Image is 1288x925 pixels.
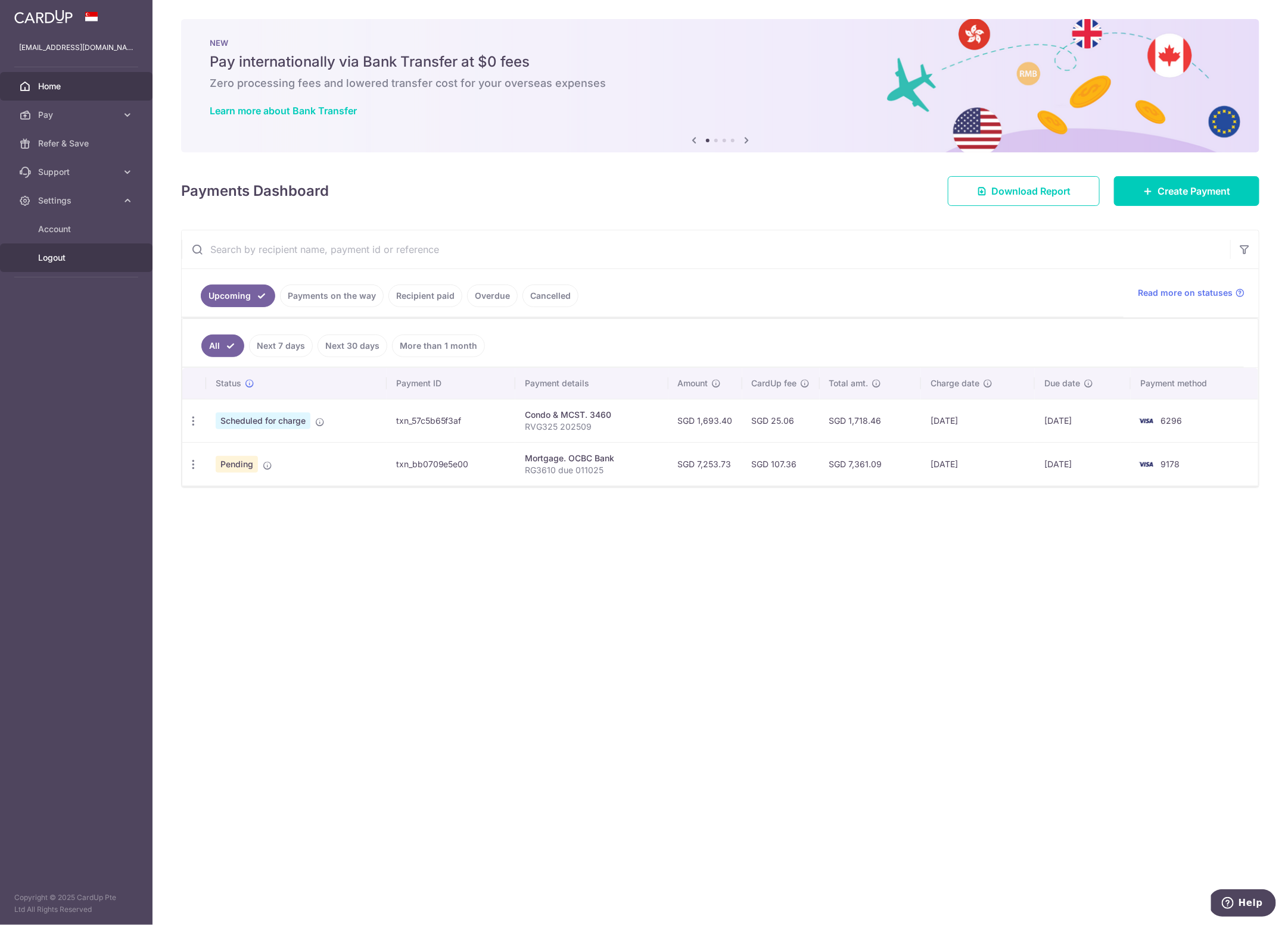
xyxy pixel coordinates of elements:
[742,399,820,442] td: SGD 25.06
[19,42,133,54] p: [EMAIL_ADDRESS][DOMAIN_NAME]
[522,285,578,307] a: Cancelled
[1134,457,1158,471] img: Bank Card
[392,335,485,357] a: More than 1 month
[1158,184,1230,198] span: Create Payment
[1035,399,1130,442] td: [DATE]
[742,442,820,486] td: SGD 107.36
[387,368,516,399] th: Payment ID
[467,285,518,307] a: Overdue
[210,105,357,117] a: Learn more about Bank Transfer
[280,285,384,307] a: Payments on the way
[1138,287,1233,299] span: Read more on statuses
[14,10,73,24] img: CardUp
[668,442,742,486] td: SGD 7,253.73
[991,184,1071,198] span: Download Report
[752,377,797,389] span: CardUp fee
[525,421,658,433] p: RVG325 202509
[182,230,1230,268] input: Search by recipient name, payment id or reference
[1114,176,1259,206] a: Create Payment
[216,377,241,389] span: Status
[820,442,921,486] td: SGD 7,361.09
[210,76,1231,90] h6: Zero processing fees and lowered transfer cost for your overseas expenses
[318,335,387,357] a: Next 30 days
[38,166,117,178] span: Support
[388,285,462,307] a: Recipient paid
[1161,415,1182,426] span: 6296
[1134,414,1158,428] img: Bank Card
[38,137,117,149] span: Refer & Save
[387,442,516,486] td: txn_bb0709e5e00
[1044,377,1080,389] span: Due date
[210,38,1231,48] p: NEW
[678,377,708,389] span: Amount
[1138,287,1245,299] a: Read more on statuses
[921,442,1035,486] td: [DATE]
[181,180,329,202] h4: Payments Dashboard
[1035,442,1130,486] td: [DATE]
[525,464,658,476] p: RG3610 due 011025
[515,368,668,399] th: Payment details
[1131,368,1258,399] th: Payment method
[387,399,516,442] td: txn_57c5b65f3af
[38,80,117,92] span: Home
[216,456,258,473] span: Pending
[1211,889,1276,919] iframe: Opens a widget where you can find more information
[931,377,979,389] span: Charge date
[525,409,658,421] div: Condo & MCST. 3460
[38,252,117,264] span: Logout
[210,52,1231,71] h5: Pay internationally via Bank Transfer at $0 fees
[181,19,1259,152] img: Bank transfer banner
[525,452,658,464] div: Mortgage. OCBC Bank
[201,285,275,307] a: Upcoming
[38,223,117,235] span: Account
[38,109,117,121] span: Pay
[201,335,244,357] a: All
[249,335,313,357] a: Next 7 days
[1161,459,1180,469] span: 9178
[820,399,921,442] td: SGD 1,718.46
[921,399,1035,442] td: [DATE]
[668,399,742,442] td: SGD 1,693.40
[216,412,310,429] span: Scheduled for charge
[829,377,869,389] span: Total amt.
[948,176,1100,206] a: Download Report
[38,195,117,207] span: Settings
